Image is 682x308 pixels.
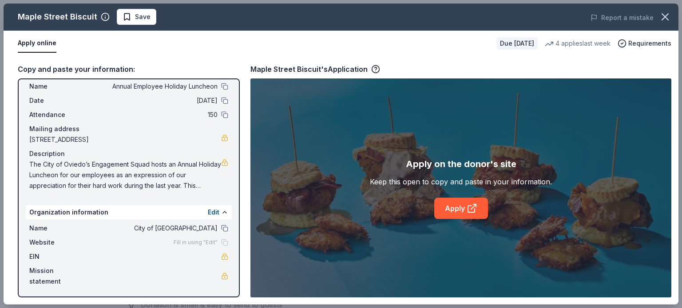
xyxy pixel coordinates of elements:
[370,176,552,187] div: Keep this open to copy and paste in your information.
[29,159,221,191] span: The City of Oviedo’s Engagement Squad hosts an Annual Holiday Luncheon for our employees as an ex...
[89,81,218,92] span: Annual Employee Holiday Luncheon
[29,237,89,248] span: Website
[545,38,611,49] div: 4 applies last week
[174,239,218,246] span: Fill in using "Edit"
[26,205,232,219] div: Organization information
[89,109,218,120] span: 150
[18,63,240,75] div: Copy and paste your information:
[250,63,380,75] div: Maple Street Biscuit's Application
[496,37,538,50] div: Due [DATE]
[29,223,89,234] span: Name
[628,38,671,49] span: Requirements
[618,38,671,49] button: Requirements
[591,12,654,23] button: Report a mistake
[18,34,56,53] button: Apply online
[29,95,89,106] span: Date
[29,265,89,287] span: Mission statement
[117,9,156,25] button: Save
[18,10,97,24] div: Maple Street Biscuit
[29,124,228,134] div: Mailing address
[29,134,221,145] span: [STREET_ADDRESS]
[135,12,151,22] span: Save
[29,81,89,92] span: Name
[29,148,228,159] div: Description
[29,251,89,262] span: EIN
[406,157,516,171] div: Apply on the donor's site
[29,109,89,120] span: Attendance
[89,95,218,106] span: [DATE]
[434,198,488,219] a: Apply
[89,223,218,234] span: City of [GEOGRAPHIC_DATA]
[208,207,219,218] button: Edit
